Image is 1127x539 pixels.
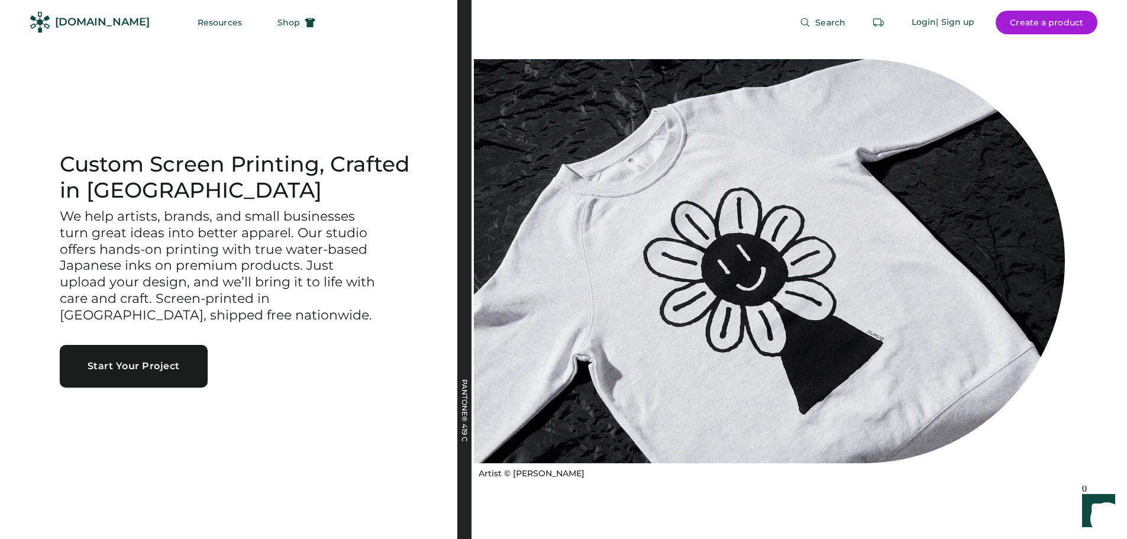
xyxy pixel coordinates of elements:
[183,11,256,34] button: Resources
[55,15,150,30] div: [DOMAIN_NAME]
[277,18,300,27] span: Shop
[912,17,937,28] div: Login
[30,12,50,33] img: Rendered Logo - Screens
[996,11,1097,34] button: Create a product
[474,463,585,480] a: Artist © [PERSON_NAME]
[60,151,429,204] h1: Custom Screen Printing, Crafted in [GEOGRAPHIC_DATA]
[867,11,890,34] button: Retrieve an order
[936,17,974,28] div: | Sign up
[786,11,860,34] button: Search
[461,379,468,498] div: PANTONE® 419 C
[815,18,845,27] span: Search
[479,468,585,480] div: Artist © [PERSON_NAME]
[60,345,208,388] button: Start Your Project
[1071,486,1122,537] iframe: Front Chat
[60,208,379,324] h3: We help artists, brands, and small businesses turn great ideas into better apparel. Our studio of...
[263,11,330,34] button: Shop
